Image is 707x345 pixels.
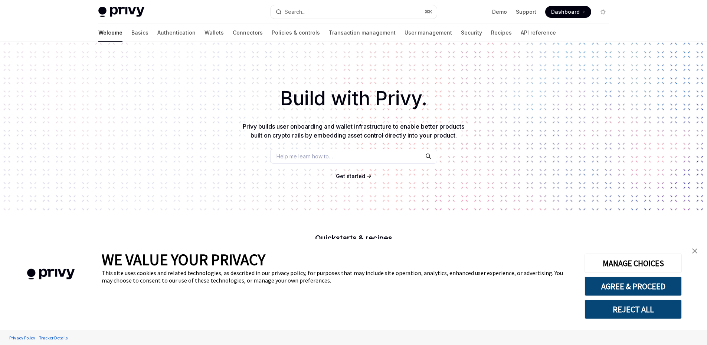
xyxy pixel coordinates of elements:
a: User management [405,24,452,42]
a: Transaction management [329,24,396,42]
a: Recipes [491,24,512,42]
span: Help me learn how to… [276,152,333,160]
a: Support [516,8,536,16]
a: Security [461,24,482,42]
a: API reference [521,24,556,42]
a: Policies & controls [272,24,320,42]
span: Get started [336,173,365,179]
a: close banner [687,244,702,258]
button: MANAGE CHOICES [585,254,682,273]
a: Dashboard [545,6,591,18]
a: Welcome [98,24,122,42]
span: WE VALUE YOUR PRIVACY [102,250,265,269]
a: Connectors [233,24,263,42]
span: Dashboard [551,8,580,16]
a: Get started [336,172,365,180]
div: This site uses cookies and related technologies, as described in our privacy policy, for purposes... [102,269,573,284]
div: Search... [285,7,305,16]
a: Privacy Policy [7,331,37,344]
span: ⌘ K [425,9,432,15]
img: company logo [11,258,91,290]
button: AGREE & PROCEED [585,277,682,296]
a: Authentication [157,24,196,42]
a: Demo [492,8,507,16]
img: light logo [98,7,144,17]
img: close banner [692,248,697,254]
a: Basics [131,24,148,42]
h1: Build with Privy. [12,84,695,113]
button: REJECT ALL [585,300,682,319]
a: Tracker Details [37,331,69,344]
span: Privy builds user onboarding and wallet infrastructure to enable better products built on crypto ... [243,123,464,139]
a: Wallets [204,24,224,42]
h2: Quickstarts & recipes [223,234,484,242]
button: Search...⌘K [271,5,437,19]
button: Toggle dark mode [597,6,609,18]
